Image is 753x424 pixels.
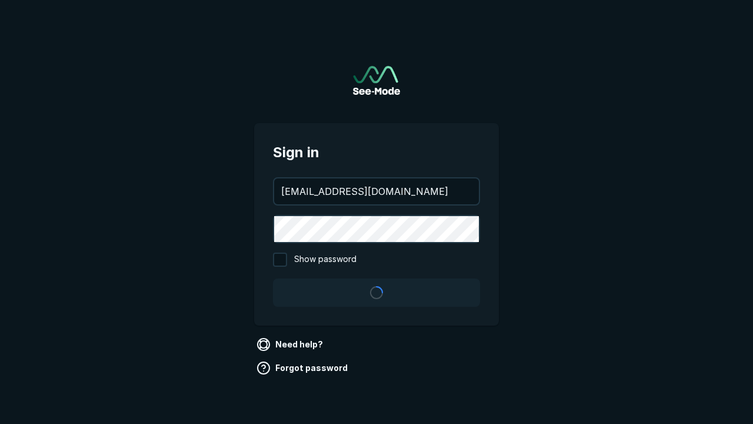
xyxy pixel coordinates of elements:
a: Forgot password [254,359,352,377]
a: Go to sign in [353,66,400,95]
a: Need help? [254,335,328,354]
span: Sign in [273,142,480,163]
span: Show password [294,253,356,267]
input: your@email.com [274,178,479,204]
img: See-Mode Logo [353,66,400,95]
